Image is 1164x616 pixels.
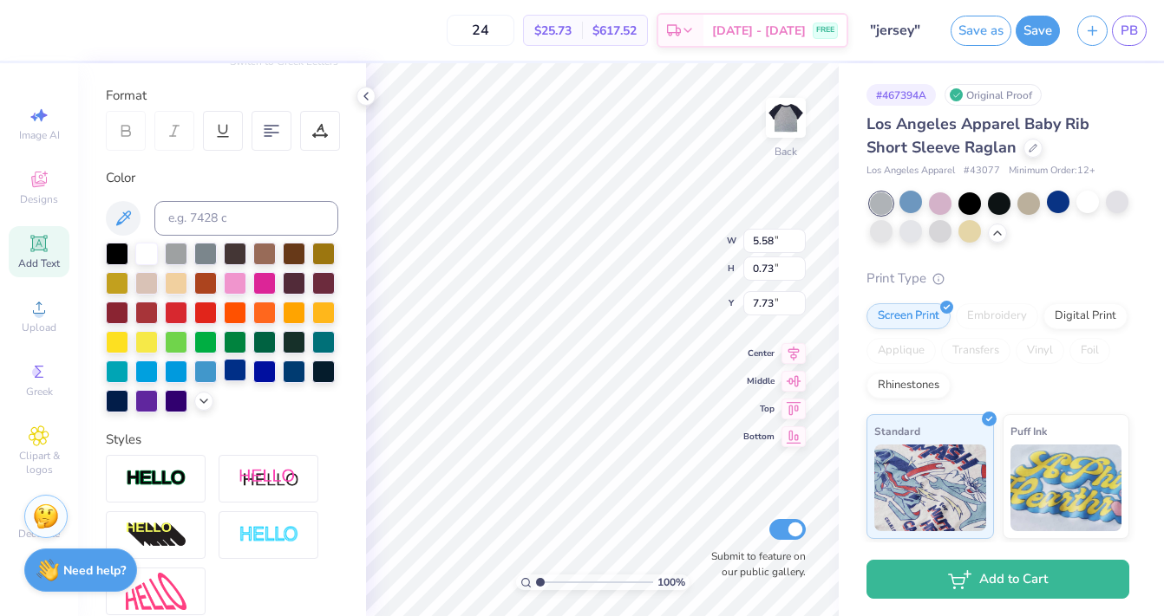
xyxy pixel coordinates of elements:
div: Format [106,86,340,106]
span: Decorate [18,527,60,541]
img: Stroke [126,469,186,489]
span: Middle [743,375,775,387]
span: Top [743,403,775,415]
span: Center [743,347,775,360]
div: Color [106,168,338,188]
span: Los Angeles Apparel [866,164,955,178]
span: Minimum Order: 12 + [1009,164,1095,178]
input: Untitled Design [857,13,942,48]
div: Print Type [866,269,1129,289]
label: Submit to feature on our public gallery. [702,548,806,580]
img: Free Distort [126,573,186,610]
div: Screen Print [866,303,951,329]
span: Greek [26,385,53,399]
input: – – [447,15,514,46]
img: Puff Ink [1010,444,1122,531]
img: Back [768,101,803,135]
button: Save as [951,16,1011,46]
div: Rhinestones [866,373,951,399]
img: Shadow [239,468,299,490]
div: Foil [1069,338,1110,364]
span: Clipart & logos [9,449,69,477]
span: 100 % [657,574,685,590]
span: Image AI [19,128,60,142]
a: PB [1112,16,1147,46]
input: e.g. 7428 c [154,201,338,236]
span: Puff Ink [1010,422,1047,440]
span: [DATE] - [DATE] [712,22,806,40]
span: $25.73 [534,22,572,40]
span: # 43077 [964,164,1000,178]
div: Original Proof [945,84,1042,106]
button: Save [1016,16,1060,46]
div: Applique [866,338,936,364]
div: Back [775,144,797,159]
span: Designs [20,192,58,206]
span: Bottom [743,431,775,443]
div: Digital Print [1043,303,1128,329]
img: Standard [874,444,986,531]
span: Los Angeles Apparel Baby Rib Short Sleeve Raglan [866,113,1089,158]
span: FREE [816,24,834,36]
img: Negative Space [239,525,299,545]
span: $617.52 [592,22,637,40]
strong: Need help? [63,562,126,579]
span: Standard [874,422,920,440]
div: Transfers [941,338,1010,364]
div: Vinyl [1016,338,1064,364]
div: Embroidery [956,303,1038,329]
img: 3d Illusion [126,522,186,549]
span: PB [1121,21,1138,41]
span: Add Text [18,256,60,270]
div: Styles [106,430,338,450]
div: # 467394A [866,84,936,106]
span: Upload [22,321,56,334]
button: Add to Cart [866,560,1129,599]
